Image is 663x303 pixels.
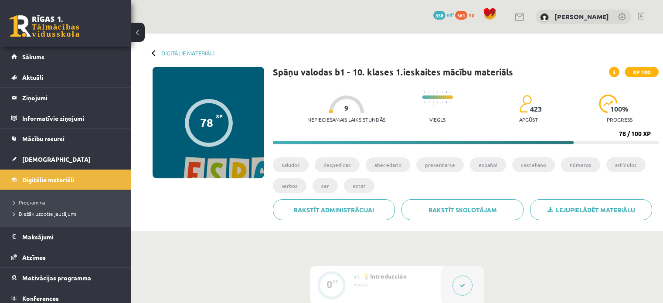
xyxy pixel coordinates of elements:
span: 561 [455,11,467,20]
span: XP 100 [625,67,659,77]
a: Lejupielādēt materiālu [530,199,652,220]
img: icon-short-line-57e1e144782c952c97e751825c79c345078a6d821885a25fce030b3d8c18986b.svg [424,91,425,93]
span: Motivācijas programma [22,274,91,282]
li: abecedario [366,157,410,172]
div: XP [333,279,339,284]
img: icon-short-line-57e1e144782c952c97e751825c79c345078a6d821885a25fce030b3d8c18986b.svg [442,101,442,103]
legend: Maksājumi [22,227,120,247]
a: Atzīmes [11,247,120,267]
li: números [561,157,600,172]
a: Rakstīt administrācijai [273,199,395,220]
span: 💡Introducción [363,272,407,280]
img: icon-short-line-57e1e144782c952c97e751825c79c345078a6d821885a25fce030b3d8c18986b.svg [428,91,429,93]
img: students-c634bb4e5e11cddfef0936a35e636f08e4e9abd3cc4e673bd6f9a4125e45ecb1.svg [519,95,532,113]
span: Biežāk uzdotie jautājumi [13,210,76,217]
a: [PERSON_NAME] [554,12,609,21]
li: saludos [273,157,309,172]
a: Digitālie materiāli [161,50,214,56]
span: Digitālie materiāli [22,176,74,184]
span: XP [216,113,223,119]
a: Ziņojumi [11,88,120,108]
img: icon-short-line-57e1e144782c952c97e751825c79c345078a6d821885a25fce030b3d8c18986b.svg [437,91,438,93]
li: verbos [273,178,306,193]
a: Maksājumi [11,227,120,247]
a: 338 mP [433,11,454,18]
span: 423 [530,105,542,113]
a: 561 xp [455,11,479,18]
img: icon-short-line-57e1e144782c952c97e751825c79c345078a6d821885a25fce030b3d8c18986b.svg [437,101,438,103]
span: #1 [354,273,360,280]
img: icon-short-line-57e1e144782c952c97e751825c79c345078a6d821885a25fce030b3d8c18986b.svg [424,101,425,103]
img: icon-long-line-d9ea69661e0d244f92f715978eff75569469978d946b2353a9bb055b3ed8787d.svg [433,89,434,106]
li: artículos [606,157,646,172]
li: español [470,157,506,172]
a: Rīgas 1. Tālmācības vidusskola [10,15,79,37]
span: 100 % [610,105,629,113]
a: Sākums [11,47,120,67]
h1: Spāņu valodas b1 - 10. klases 1.ieskaites mācību materiāls [273,67,513,77]
div: Ievads [354,280,434,288]
span: xp [469,11,474,18]
a: Aktuāli [11,67,120,87]
p: apgūst [519,116,538,123]
legend: Ziņojumi [22,88,120,108]
a: Digitālie materiāli [11,170,120,190]
legend: Informatīvie ziņojumi [22,108,120,128]
span: Sākums [22,53,44,61]
span: [DEMOGRAPHIC_DATA] [22,155,91,163]
li: presentarse [416,157,464,172]
a: Rakstīt skolotājam [401,199,524,220]
img: icon-progress-161ccf0a02000e728c5f80fcf4c31c7af3da0e1684b2b1d7c360e028c24a22f1.svg [599,95,618,113]
div: 0 [326,280,333,288]
li: ser [313,178,338,193]
li: castellano [512,157,555,172]
img: Edgars Ivanovs [540,13,549,22]
img: icon-short-line-57e1e144782c952c97e751825c79c345078a6d821885a25fce030b3d8c18986b.svg [446,101,447,103]
div: 78 [200,116,213,129]
img: icon-short-line-57e1e144782c952c97e751825c79c345078a6d821885a25fce030b3d8c18986b.svg [428,101,429,103]
span: Aktuāli [22,73,43,81]
a: Programma [13,198,122,206]
a: Biežāk uzdotie jautājumi [13,210,122,218]
span: 338 [433,11,445,20]
img: icon-short-line-57e1e144782c952c97e751825c79c345078a6d821885a25fce030b3d8c18986b.svg [446,91,447,93]
span: 9 [344,104,348,112]
li: despedidas [315,157,360,172]
span: mP [447,11,454,18]
a: Motivācijas programma [11,268,120,288]
li: estar [344,178,374,193]
p: progress [607,116,632,123]
p: Viegls [429,116,445,123]
a: Mācību resursi [11,129,120,149]
span: Atzīmes [22,253,46,261]
p: Nepieciešamais laiks stundās [307,116,385,123]
span: Programma [13,199,45,206]
a: [DEMOGRAPHIC_DATA] [11,149,120,169]
span: Mācību resursi [22,135,65,143]
a: Informatīvie ziņojumi [11,108,120,128]
img: icon-short-line-57e1e144782c952c97e751825c79c345078a6d821885a25fce030b3d8c18986b.svg [442,91,442,93]
span: Konferences [22,294,59,302]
